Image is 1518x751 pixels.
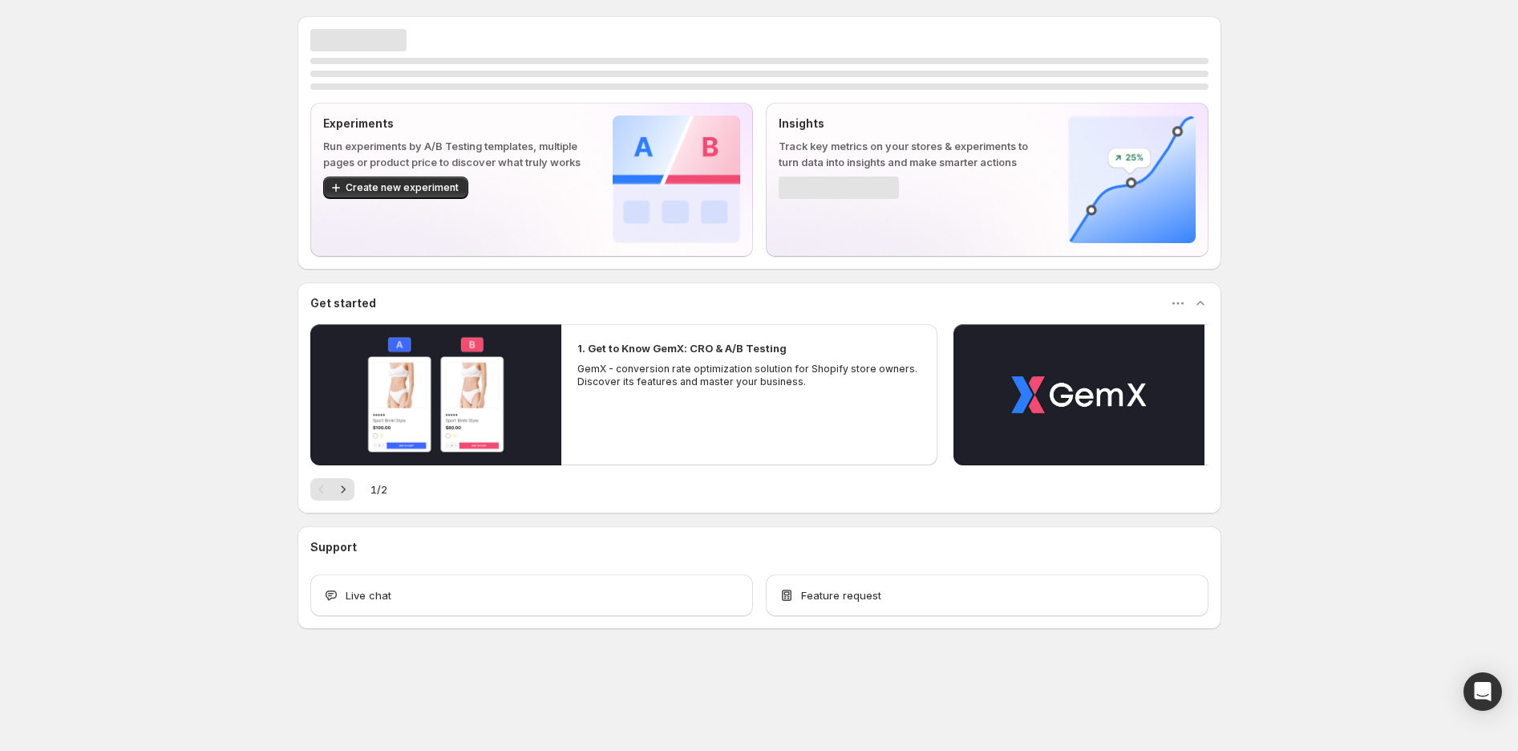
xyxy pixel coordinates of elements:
nav: Pagination [310,478,354,501]
p: Insights [779,116,1042,132]
h3: Support [310,539,357,555]
div: Open Intercom Messenger [1463,672,1502,711]
span: Live chat [346,587,391,603]
p: Run experiments by A/B Testing templates, multiple pages or product price to discover what truly ... [323,138,587,170]
p: Experiments [323,116,587,132]
img: Experiments [613,116,740,243]
button: Play video [310,324,561,465]
span: 1 / 2 [370,481,387,497]
span: Feature request [801,587,881,603]
button: Next [332,478,354,501]
p: Track key metrics on your stores & experiments to turn data into insights and make smarter actions [779,138,1042,170]
h2: 1. Get to Know GemX: CRO & A/B Testing [577,340,787,356]
button: Play video [953,324,1204,465]
h3: Get started [310,295,376,311]
img: Insights [1068,116,1196,243]
p: GemX - conversion rate optimization solution for Shopify store owners. Discover its features and ... [577,363,922,388]
button: Create new experiment [323,177,468,199]
span: Create new experiment [346,181,459,194]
